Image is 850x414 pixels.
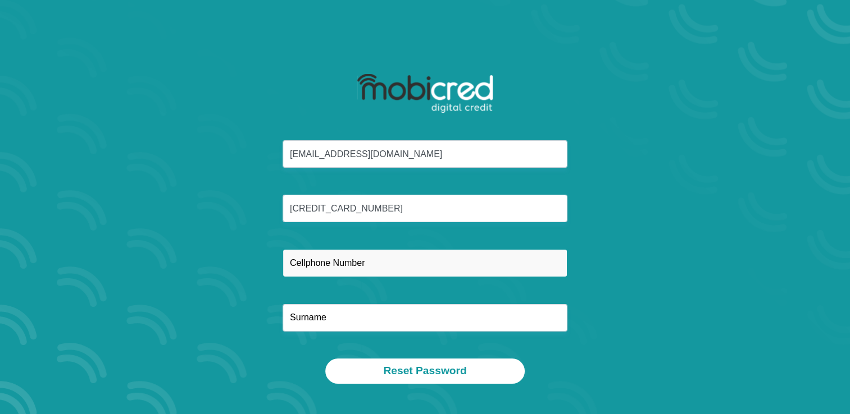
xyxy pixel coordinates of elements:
input: Cellphone Number [283,249,567,277]
img: mobicred logo [357,74,493,113]
button: Reset Password [325,358,524,384]
input: ID Number [283,195,567,222]
input: Email [283,140,567,168]
input: Surname [283,304,567,332]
